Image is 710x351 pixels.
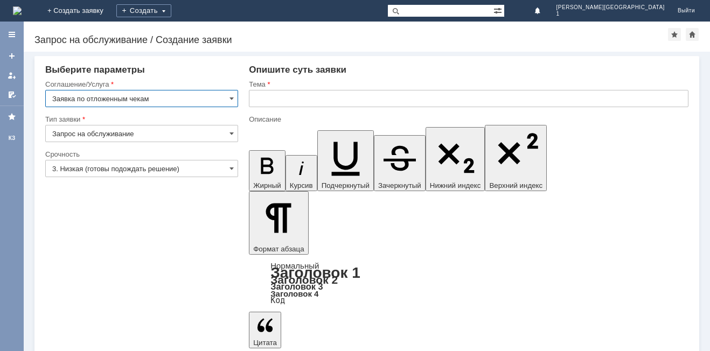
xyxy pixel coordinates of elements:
[253,339,277,347] span: Цитата
[426,127,485,191] button: Нижний индекс
[270,264,360,281] a: Заголовок 1
[270,289,318,298] a: Заголовок 4
[270,261,319,270] a: Нормальный
[3,67,20,84] a: Мои заявки
[668,28,681,41] div: Добавить в избранное
[116,4,171,17] div: Создать
[249,150,286,191] button: Жирный
[45,81,236,88] div: Соглашение/Услуга
[3,130,20,147] a: КЗ
[556,4,665,11] span: [PERSON_NAME][GEOGRAPHIC_DATA]
[317,130,374,191] button: Подчеркнутый
[556,11,665,17] span: 1
[249,191,308,255] button: Формат абзаца
[489,181,542,189] span: Верхний индекс
[686,28,699,41] div: Сделать домашней страницей
[253,181,281,189] span: Жирный
[13,6,22,15] img: logo
[3,47,20,65] a: Создать заявку
[34,34,668,45] div: Запрос на обслуживание / Создание заявки
[249,312,281,348] button: Цитата
[322,181,370,189] span: Подчеркнутый
[13,6,22,15] a: Перейти на домашнюю страницу
[253,245,304,253] span: Формат абзаца
[249,81,686,88] div: Тема
[45,116,236,123] div: Тип заявки
[249,65,346,75] span: Опишите суть заявки
[286,155,317,191] button: Курсив
[290,181,313,189] span: Курсив
[45,65,145,75] span: Выберите параметры
[249,262,688,304] div: Формат абзаца
[3,134,20,143] div: КЗ
[378,181,421,189] span: Зачеркнутый
[270,282,323,291] a: Заголовок 3
[45,151,236,158] div: Срочность
[430,181,481,189] span: Нижний индекс
[270,273,338,286] a: Заголовок 2
[270,296,285,305] a: Код
[493,5,504,15] span: Расширенный поиск
[485,125,547,191] button: Верхний индекс
[3,86,20,103] a: Мои согласования
[249,116,686,123] div: Описание
[374,135,426,191] button: Зачеркнутый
